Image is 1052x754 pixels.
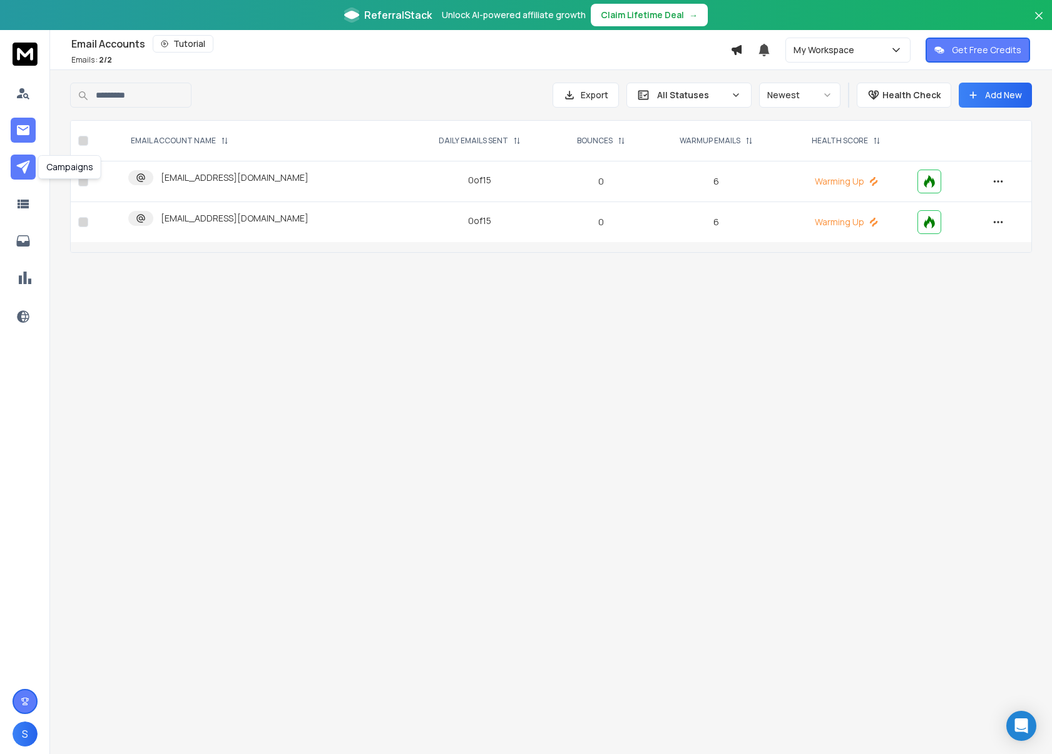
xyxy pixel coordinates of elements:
[952,44,1021,56] p: Get Free Credits
[13,721,38,746] button: S
[468,174,491,186] div: 0 of 15
[71,35,730,53] div: Email Accounts
[442,9,586,21] p: Unlock AI-powered affiliate growth
[560,216,643,228] p: 0
[439,136,508,146] p: DAILY EMAILS SENT
[553,83,619,108] button: Export
[790,175,902,188] p: Warming Up
[650,202,783,243] td: 6
[591,4,708,26] button: Claim Lifetime Deal→
[790,216,902,228] p: Warming Up
[657,89,726,101] p: All Statuses
[161,171,309,184] p: [EMAIL_ADDRESS][DOMAIN_NAME]
[38,155,101,179] div: Campaigns
[794,44,859,56] p: My Workspace
[759,83,840,108] button: Newest
[153,35,213,53] button: Tutorial
[468,215,491,227] div: 0 of 15
[926,38,1030,63] button: Get Free Credits
[364,8,432,23] span: ReferralStack
[959,83,1032,108] button: Add New
[882,89,941,101] p: Health Check
[99,54,112,65] span: 2 / 2
[1031,8,1047,38] button: Close banner
[1006,711,1036,741] div: Open Intercom Messenger
[131,136,228,146] div: EMAIL ACCOUNT NAME
[560,175,643,188] p: 0
[577,136,613,146] p: BOUNCES
[650,161,783,202] td: 6
[71,55,112,65] p: Emails :
[857,83,951,108] button: Health Check
[689,9,698,21] span: →
[161,212,309,225] p: [EMAIL_ADDRESS][DOMAIN_NAME]
[812,136,868,146] p: HEALTH SCORE
[680,136,740,146] p: WARMUP EMAILS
